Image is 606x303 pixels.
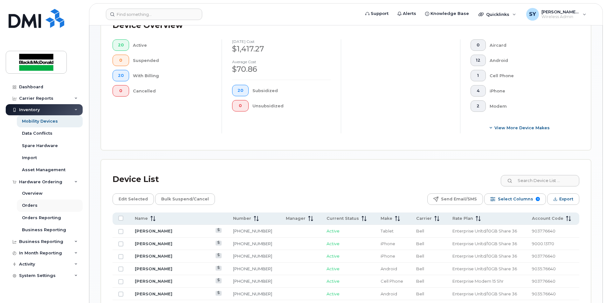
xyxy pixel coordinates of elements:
[381,228,394,233] span: Tablet
[135,241,172,246] a: [PERSON_NAME]
[476,88,480,93] span: 4
[233,279,272,284] a: [PHONE_NUMBER]
[327,216,359,221] span: Current Status
[486,12,509,17] span: Quicklinks
[494,125,550,131] span: View More Device Makes
[233,241,272,246] a: [PHONE_NUMBER]
[452,216,473,221] span: Rate Plan
[393,7,421,20] a: Alerts
[133,85,212,97] div: Cancelled
[381,253,395,259] span: iPhone
[452,241,517,246] span: Enterprise Unltd/10GB Share 36
[403,10,416,17] span: Alerts
[361,7,393,20] a: Support
[216,241,222,246] a: View Last Bill
[490,85,569,97] div: iPhone
[113,171,159,188] div: Device List
[233,216,251,221] span: Number
[452,253,517,259] span: Enterprise Unltd/10GB Share 36
[476,73,480,78] span: 1
[252,85,331,96] div: Subsidized
[490,39,569,51] div: Aircard
[232,39,331,44] h4: [DATE] cost
[118,58,124,63] span: 0
[532,216,563,221] span: Account Code
[327,241,340,246] span: Active
[416,266,424,271] span: Bell
[232,60,331,64] h4: Average cost
[476,58,480,63] span: 12
[133,70,212,81] div: With Billing
[541,14,580,19] span: Wireless Admin
[416,228,424,233] span: Bell
[471,39,486,51] button: 0
[135,266,172,271] a: [PERSON_NAME]
[113,17,183,34] div: Device Overview
[155,193,215,205] button: Bulk Suspend/Cancel
[416,279,424,284] span: Bell
[232,85,249,96] button: 20
[216,278,222,283] a: View Last Bill
[474,8,520,21] div: Quicklinks
[135,228,172,233] a: [PERSON_NAME]
[135,253,172,259] a: [PERSON_NAME]
[119,194,148,204] span: Edit Selected
[135,216,148,221] span: Name
[484,193,546,205] button: Select Columns 9
[452,228,517,233] span: Enterprise Unltd/10GB Share 36
[118,88,124,93] span: 0
[238,103,243,108] span: 0
[381,291,397,296] span: Android
[113,55,129,66] button: 0
[427,193,483,205] button: Send Email/SMS
[113,193,154,205] button: Edit Selected
[452,279,504,284] span: Enterprise Modem 15 Shr
[416,241,424,246] span: Bell
[233,253,272,259] a: [PHONE_NUMBER]
[232,100,249,111] button: 0
[327,228,340,233] span: Active
[113,39,129,51] button: 20
[541,9,580,14] span: [PERSON_NAME] [PERSON_NAME]
[381,241,395,246] span: iPhone
[161,194,209,204] span: Bulk Suspend/Cancel
[327,266,340,271] span: Active
[522,8,591,21] div: Shuk Yi Tam
[238,88,243,93] span: 20
[233,266,272,271] a: [PHONE_NUMBER]
[118,73,124,78] span: 20
[216,291,222,296] a: View Last Bill
[452,291,517,296] span: Enterprise Unltd/10GB Share 36
[216,253,222,258] a: View Last Bill
[471,85,486,97] button: 4
[532,241,554,246] span: 9000.13170
[381,266,397,271] span: Android
[133,39,212,51] div: Active
[216,228,222,233] a: View Last Bill
[476,104,480,109] span: 2
[286,216,306,221] span: Manager
[135,279,172,284] a: [PERSON_NAME]
[501,175,579,186] input: Search Device List ...
[416,216,432,221] span: Carrier
[476,43,480,48] span: 0
[216,266,222,271] a: View Last Bill
[532,279,555,284] span: 9037.76640
[232,64,331,75] div: $70.86
[559,194,573,204] span: Export
[327,291,340,296] span: Active
[490,100,569,112] div: Modem
[490,55,569,66] div: Android
[498,194,533,204] span: Select Columns
[416,253,424,259] span: Bell
[381,279,403,284] span: Cell Phone
[490,70,569,81] div: Cell Phone
[371,10,389,17] span: Support
[252,100,331,111] div: Unsubsidized
[547,193,579,205] button: Export
[118,43,124,48] span: 20
[327,253,340,259] span: Active
[421,7,473,20] a: Knowledge Base
[536,197,540,201] span: 9
[471,122,569,133] button: View More Device Makes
